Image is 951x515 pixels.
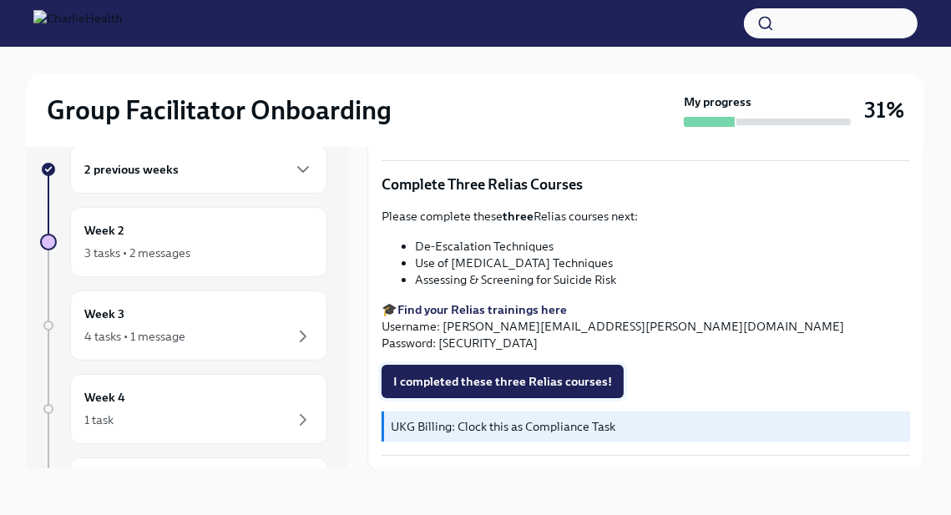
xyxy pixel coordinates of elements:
[415,238,910,255] li: De-Escalation Techniques
[382,174,910,194] p: Complete Three Relias Courses
[84,160,179,179] h6: 2 previous weeks
[47,93,392,127] h2: Group Facilitator Onboarding
[33,10,122,37] img: CharlieHealth
[84,328,185,345] div: 4 tasks • 1 message
[382,365,624,398] button: I completed these three Relias courses!
[382,208,910,225] p: Please complete these Relias courses next:
[415,271,910,288] li: Assessing & Screening for Suicide Risk
[415,255,910,271] li: Use of [MEDICAL_DATA] Techniques
[393,373,612,390] span: I completed these three Relias courses!
[864,95,904,125] h3: 31%
[382,301,910,351] p: 🎓 Username: [PERSON_NAME][EMAIL_ADDRESS][PERSON_NAME][DOMAIN_NAME] Password: [SECURITY_DATA]
[84,245,190,261] div: 3 tasks • 2 messages
[40,207,327,277] a: Week 23 tasks • 2 messages
[40,290,327,361] a: Week 34 tasks • 1 message
[84,221,124,240] h6: Week 2
[84,388,125,406] h6: Week 4
[391,418,903,435] p: UKG Billing: Clock this as Compliance Task
[84,305,124,323] h6: Week 3
[84,411,114,428] div: 1 task
[503,209,534,224] strong: three
[397,302,567,317] a: Find your Relias trainings here
[70,145,327,194] div: 2 previous weeks
[40,374,327,444] a: Week 41 task
[684,93,751,110] strong: My progress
